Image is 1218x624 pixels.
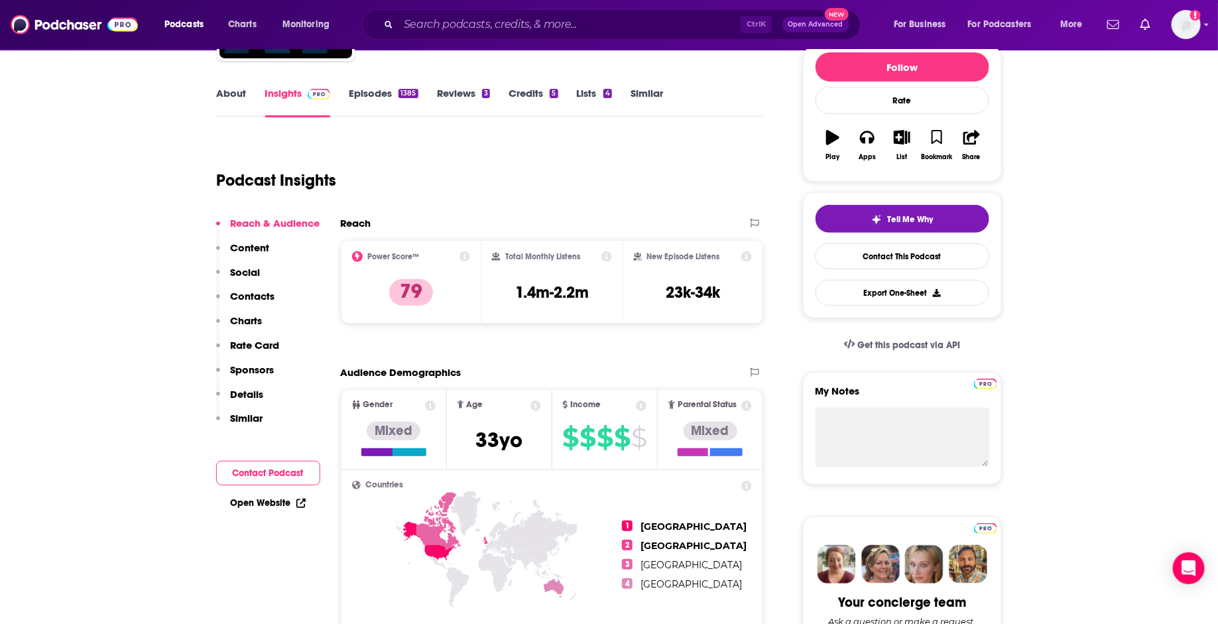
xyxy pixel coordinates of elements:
h2: Power Score™ [368,252,420,261]
a: Show notifications dropdown [1102,13,1125,36]
button: Sponsors [216,363,274,388]
span: 2 [622,540,633,550]
p: Contacts [231,290,275,302]
div: Search podcasts, credits, & more... [375,9,873,40]
p: Similar [231,412,263,424]
div: 5 [550,89,558,98]
span: For Podcasters [968,15,1032,34]
svg: Add a profile image [1190,10,1201,21]
div: 3 [482,89,490,98]
button: Apps [850,121,884,169]
a: About [217,87,247,117]
a: Pro website [974,521,997,534]
input: Search podcasts, credits, & more... [398,14,741,35]
div: Bookmark [921,153,952,161]
div: Apps [859,153,876,161]
span: [GEOGRAPHIC_DATA] [640,578,742,590]
a: Reviews3 [437,87,490,117]
div: 4 [603,89,612,98]
span: [GEOGRAPHIC_DATA] [640,540,747,552]
a: Charts [219,14,265,35]
div: Mixed [367,422,420,440]
button: Follow [816,52,989,82]
a: Episodes1385 [349,87,418,117]
span: Ctrl K [741,16,772,33]
h2: Total Monthly Listens [505,252,580,261]
h1: Podcast Insights [217,170,337,190]
button: Charts [216,314,263,339]
span: $ [562,427,578,448]
button: Social [216,266,261,290]
a: Similar [631,87,663,117]
a: Contact This Podcast [816,243,989,269]
span: Age [466,401,483,409]
span: [GEOGRAPHIC_DATA] [640,521,747,532]
p: Reach & Audience [231,217,320,229]
span: For Business [894,15,946,34]
div: Play [825,153,839,161]
p: Content [231,241,270,254]
span: Charts [228,15,257,34]
button: open menu [884,14,963,35]
button: tell me why sparkleTell Me Why [816,205,989,233]
span: 3 [622,559,633,570]
button: open menu [273,14,347,35]
div: Rate [816,87,989,114]
h2: Reach [341,217,371,229]
span: $ [631,427,646,448]
a: Pro website [974,377,997,389]
img: Jules Profile [905,545,944,584]
h3: 23k-34k [666,282,720,302]
p: Rate Card [231,339,280,351]
span: Countries [366,481,404,489]
span: Tell Me Why [887,214,933,225]
span: 1 [622,521,633,531]
span: Open Advanced [788,21,843,28]
span: Podcasts [164,15,204,34]
label: My Notes [816,385,989,408]
div: Your concierge team [838,594,966,611]
span: More [1060,15,1083,34]
a: InsightsPodchaser Pro [265,87,331,117]
img: Podchaser - Follow, Share and Rate Podcasts [11,12,138,37]
h2: New Episode Listens [647,252,720,261]
span: $ [597,427,613,448]
img: Barbara Profile [861,545,900,584]
div: Share [963,153,981,161]
a: Credits5 [509,87,558,117]
button: Play [816,121,850,169]
button: Rate Card [216,339,280,363]
span: 4 [622,578,633,589]
button: Bookmark [920,121,954,169]
span: New [825,8,849,21]
span: [GEOGRAPHIC_DATA] [640,559,742,571]
span: Logged in as SimonElement [1172,10,1201,39]
button: Content [216,241,270,266]
span: 33 yo [475,427,522,453]
button: Export One-Sheet [816,280,989,306]
button: Similar [216,412,263,436]
p: Sponsors [231,363,274,376]
a: Show notifications dropdown [1135,13,1156,36]
button: Share [954,121,989,169]
button: open menu [1051,14,1099,35]
span: Monitoring [282,15,330,34]
img: Podchaser Pro [974,379,997,389]
button: Contact Podcast [216,461,320,485]
img: Jon Profile [949,545,987,584]
p: Charts [231,314,263,327]
p: Social [231,266,261,279]
div: Mixed [684,422,737,440]
button: Open AdvancedNew [782,17,849,32]
span: $ [579,427,595,448]
p: Details [231,388,264,401]
div: Open Intercom Messenger [1173,552,1205,584]
div: 1385 [398,89,418,98]
span: Get this podcast via API [857,340,960,351]
button: Show profile menu [1172,10,1201,39]
img: tell me why sparkle [871,214,882,225]
button: Reach & Audience [216,217,320,241]
img: Sydney Profile [818,545,856,584]
p: 79 [389,279,433,306]
button: open menu [959,14,1051,35]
